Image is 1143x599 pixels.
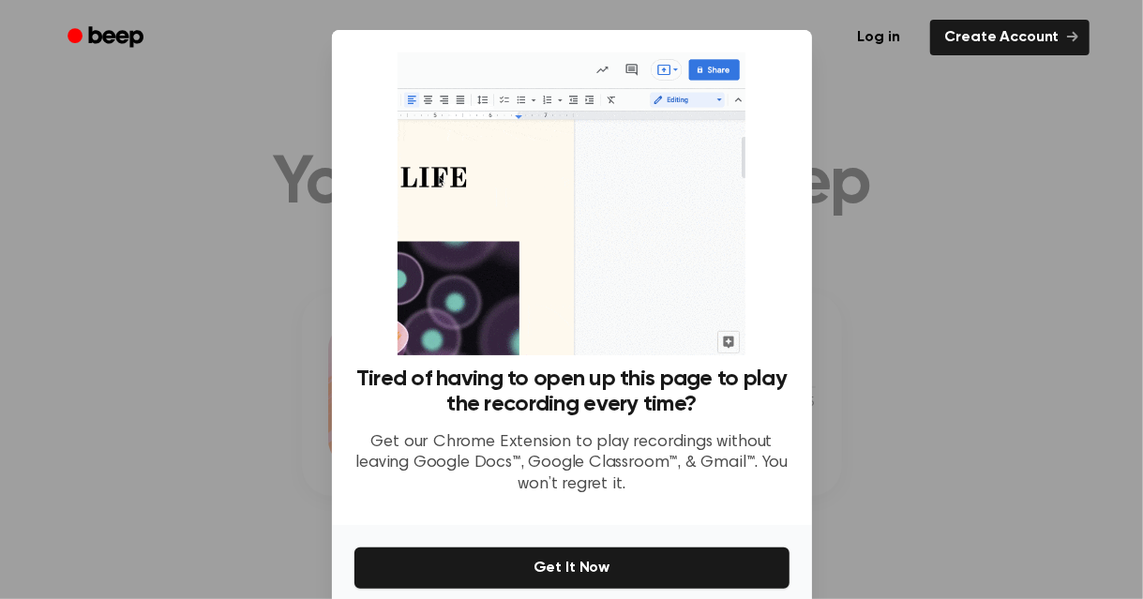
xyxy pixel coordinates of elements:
a: Log in [839,16,919,59]
button: Get It Now [354,547,790,589]
img: Beep extension in action [398,52,745,355]
a: Create Account [930,20,1090,55]
p: Get our Chrome Extension to play recordings without leaving Google Docs™, Google Classroom™, & Gm... [354,432,790,496]
h3: Tired of having to open up this page to play the recording every time? [354,367,790,417]
a: Beep [54,20,160,56]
